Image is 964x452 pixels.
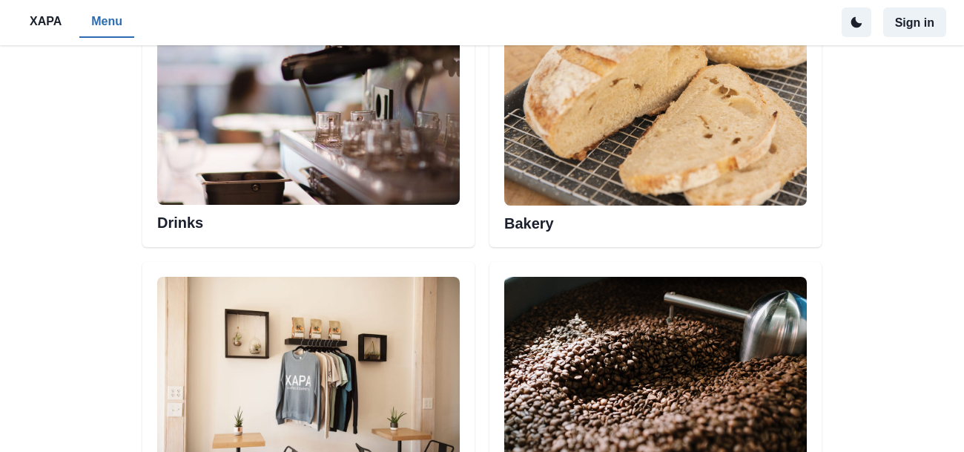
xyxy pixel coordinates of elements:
[91,13,122,30] p: Menu
[504,206,807,232] h2: Bakery
[30,13,62,30] p: XAPA
[157,205,460,232] h2: Drinks
[883,7,946,37] button: Sign in
[157,4,460,206] img: Esspresso machine
[842,7,871,37] button: active dark theme mode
